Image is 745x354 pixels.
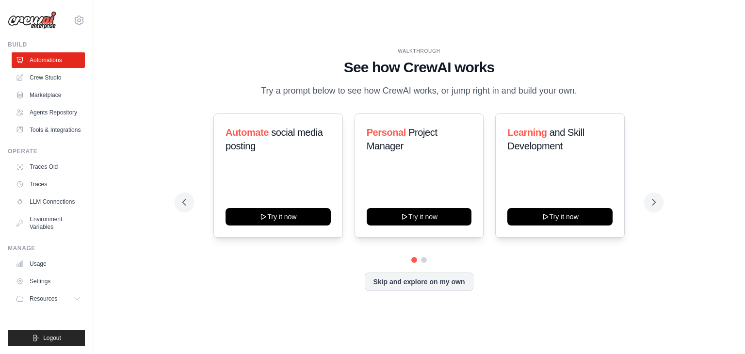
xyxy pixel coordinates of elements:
[8,11,56,30] img: Logo
[12,52,85,68] a: Automations
[12,211,85,235] a: Environment Variables
[226,208,331,225] button: Try it now
[12,105,85,120] a: Agents Repository
[507,208,613,225] button: Try it now
[12,122,85,138] a: Tools & Integrations
[8,41,85,48] div: Build
[182,59,656,76] h1: See how CrewAI works
[8,330,85,346] button: Logout
[43,334,61,342] span: Logout
[256,84,582,98] p: Try a prompt below to see how CrewAI works, or jump right in and build your own.
[12,177,85,192] a: Traces
[182,48,656,55] div: WALKTHROUGH
[12,291,85,306] button: Resources
[12,274,85,289] a: Settings
[12,87,85,103] a: Marketplace
[12,159,85,175] a: Traces Old
[12,194,85,209] a: LLM Connections
[367,127,437,151] span: Project Manager
[12,256,85,272] a: Usage
[30,295,57,303] span: Resources
[367,208,472,225] button: Try it now
[226,127,323,151] span: social media posting
[8,147,85,155] div: Operate
[367,127,406,138] span: Personal
[8,244,85,252] div: Manage
[365,273,473,291] button: Skip and explore on my own
[507,127,547,138] span: Learning
[12,70,85,85] a: Crew Studio
[226,127,269,138] span: Automate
